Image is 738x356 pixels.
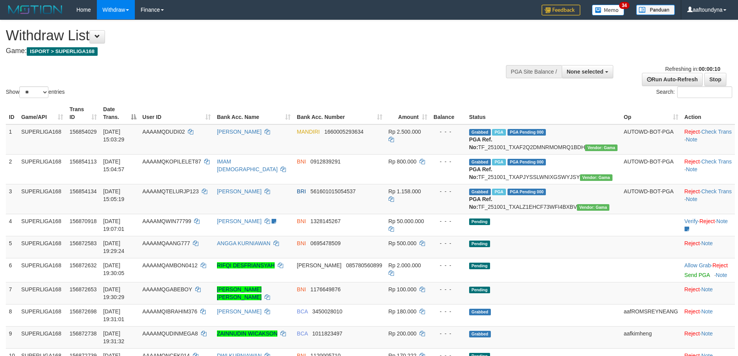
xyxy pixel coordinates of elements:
[567,69,604,75] span: None selected
[297,218,306,224] span: BNI
[686,196,697,202] a: Note
[312,330,342,337] span: Copy 1011823497 to clipboard
[507,189,546,195] span: PGA Pending
[686,136,697,143] a: Note
[434,285,463,293] div: - - -
[103,218,124,232] span: [DATE] 19:07:01
[434,217,463,225] div: - - -
[469,218,490,225] span: Pending
[6,214,18,236] td: 4
[310,218,341,224] span: Copy 1328145267 to clipboard
[310,158,341,165] span: Copy 0912839291 to clipboard
[642,73,703,86] a: Run Auto-Refresh
[18,124,67,155] td: SUPERLIGA168
[681,154,735,184] td: · ·
[434,261,463,269] div: - - -
[389,129,421,135] span: Rp 2.500.000
[434,158,463,165] div: - - -
[685,272,710,278] a: Send PGA
[297,308,308,315] span: BCA
[698,66,720,72] strong: 00:00:10
[310,240,341,246] span: Copy 0695478509 to clipboard
[217,129,261,135] a: [PERSON_NAME]
[685,262,711,268] a: Allow Grab
[681,184,735,214] td: · ·
[434,330,463,337] div: - - -
[580,174,612,181] span: Vendor URL: https://trx31.1velocity.biz
[681,326,735,348] td: ·
[389,286,416,292] span: Rp 100.000
[701,308,713,315] a: Note
[6,184,18,214] td: 3
[19,86,48,98] select: Showentries
[143,286,192,292] span: AAAAMQGABEBOY
[466,184,621,214] td: TF_251001_TXALZ1EHCF73WFI4BXBV
[585,144,618,151] span: Vendor URL: https://trx31.1velocity.biz
[103,262,124,276] span: [DATE] 19:30:05
[6,124,18,155] td: 1
[562,65,613,78] button: None selected
[716,218,728,224] a: Note
[466,154,621,184] td: TF_251001_TXAPJYSSLWNIXGSWYJSY
[685,188,700,194] a: Reject
[103,330,124,344] span: [DATE] 19:31:32
[214,102,294,124] th: Bank Acc. Name: activate to sort column ascending
[621,124,681,155] td: AUTOWD-BOT-PGA
[469,189,491,195] span: Grabbed
[389,218,424,224] span: Rp 50.000.000
[716,272,728,278] a: Note
[389,158,416,165] span: Rp 800.000
[69,129,96,135] span: 156854029
[577,204,609,211] span: Vendor URL: https://trx31.1velocity.biz
[310,188,356,194] span: Copy 561601015054537 to clipboard
[217,286,261,300] a: [PERSON_NAME] [PERSON_NAME]
[469,159,491,165] span: Grabbed
[542,5,580,15] img: Feedback.jpg
[143,158,201,165] span: AAAAMQKOPILELET87
[18,326,67,348] td: SUPERLIGA168
[677,86,732,98] input: Search:
[18,102,67,124] th: Game/API: activate to sort column ascending
[6,282,18,304] td: 7
[6,86,65,98] label: Show entries
[469,129,491,136] span: Grabbed
[143,218,191,224] span: AAAAMQWIN77799
[6,47,484,55] h4: Game:
[621,184,681,214] td: AUTOWD-BOT-PGA
[103,308,124,322] span: [DATE] 19:31:01
[389,308,416,315] span: Rp 180.000
[6,326,18,348] td: 9
[621,304,681,326] td: aafROMSREYNEANG
[469,196,492,210] b: PGA Ref. No:
[685,240,700,246] a: Reject
[297,240,306,246] span: BNI
[686,166,697,172] a: Note
[18,258,67,282] td: SUPERLIGA168
[469,136,492,150] b: PGA Ref. No:
[389,262,421,268] span: Rp 2.000.000
[469,263,490,269] span: Pending
[469,331,491,337] span: Grabbed
[69,240,96,246] span: 156872583
[434,308,463,315] div: - - -
[346,262,382,268] span: Copy 085780560899 to clipboard
[69,308,96,315] span: 156872698
[681,304,735,326] td: ·
[69,188,96,194] span: 156854134
[681,214,735,236] td: · ·
[701,158,732,165] a: Check Trans
[621,326,681,348] td: aafkimheng
[18,236,67,258] td: SUPERLIGA168
[469,309,491,315] span: Grabbed
[681,282,735,304] td: ·
[681,102,735,124] th: Action
[592,5,624,15] img: Button%20Memo.svg
[69,218,96,224] span: 156870918
[685,129,700,135] a: Reject
[619,2,630,9] span: 34
[297,330,308,337] span: BCA
[492,129,506,136] span: Marked by aafsoycanthlai
[143,262,198,268] span: AAAAMQAMBON0412
[389,188,421,194] span: Rp 1.158.000
[217,188,261,194] a: [PERSON_NAME]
